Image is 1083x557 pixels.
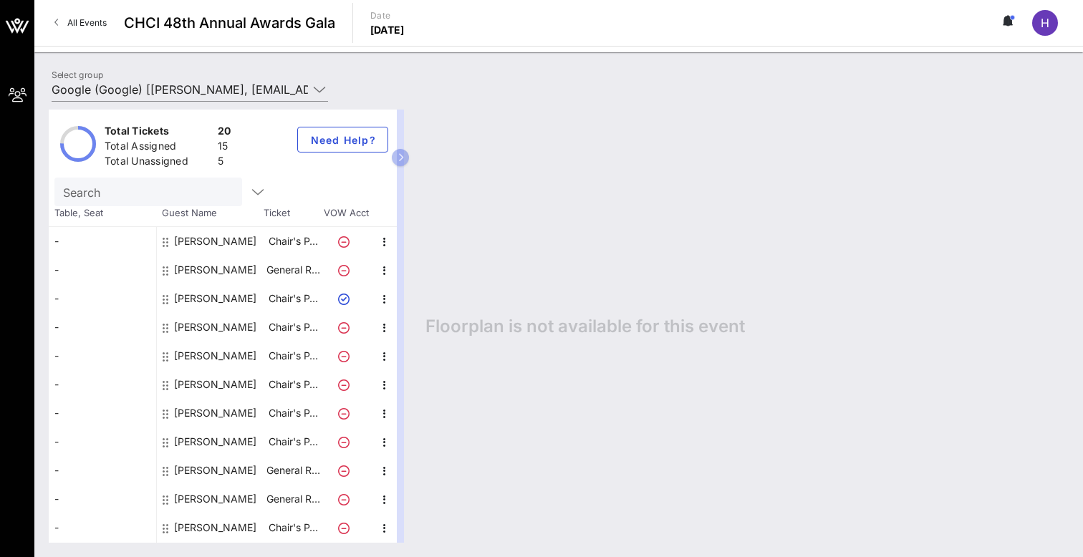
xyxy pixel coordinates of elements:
[370,9,405,23] p: Date
[174,485,256,513] div: Julietta Lopez
[218,139,231,157] div: 15
[174,370,256,399] div: Gladys Perez
[49,284,156,313] div: -
[49,485,156,513] div: -
[1032,10,1058,36] div: H
[264,456,322,485] p: General R…
[264,206,321,221] span: Ticket
[174,456,256,485] div: JudeAnne Heath
[264,342,322,370] p: Chair's P…
[49,427,156,456] div: -
[124,12,335,34] span: CHCI 48th Annual Awards Gala
[67,17,107,28] span: All Events
[49,313,156,342] div: -
[105,154,212,172] div: Total Unassigned
[218,154,231,172] div: 5
[49,370,156,399] div: -
[174,513,256,542] div: Laura Maristany
[1041,16,1049,30] span: H
[309,134,376,146] span: Need Help?
[264,284,322,313] p: Chair's P…
[156,206,264,221] span: Guest Name
[264,313,322,342] p: Chair's P…
[52,69,103,80] label: Select group
[321,206,371,221] span: VOW Acct
[264,427,322,456] p: Chair's P…
[264,513,322,542] p: Chair's P…
[174,313,256,342] div: Dayanara Ramirez
[264,256,322,284] p: General R…
[49,227,156,256] div: -
[425,316,745,337] span: Floorplan is not available for this event
[218,124,231,142] div: 20
[174,427,256,456] div: Jesus Garcia-Valadez
[49,399,156,427] div: -
[174,284,256,313] div: Chanelle Hardy
[49,456,156,485] div: -
[49,342,156,370] div: -
[49,513,156,542] div: -
[49,206,156,221] span: Table, Seat
[174,399,256,427] div: Janet Murguia
[264,485,322,513] p: General R…
[105,124,212,142] div: Total Tickets
[174,342,256,370] div: Delia DeLaVara
[174,256,256,284] div: Alejandro Roark
[105,139,212,157] div: Total Assigned
[264,399,322,427] p: Chair's P…
[46,11,115,34] a: All Events
[174,227,256,256] div: Alejandra Montoya-Boyer
[264,227,322,256] p: Chair's P…
[370,23,405,37] p: [DATE]
[264,370,322,399] p: Chair's P…
[297,127,388,152] button: Need Help?
[49,256,156,284] div: -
